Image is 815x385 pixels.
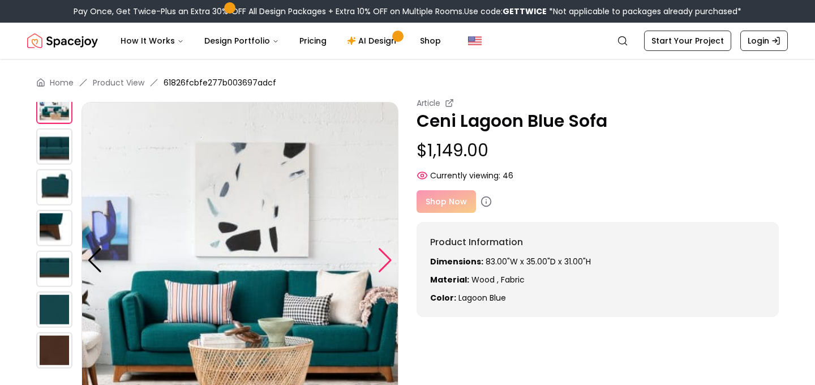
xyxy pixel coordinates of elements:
b: GETTWICE [503,6,547,17]
a: Login [740,31,788,51]
img: https://storage.googleapis.com/spacejoy-main/assets/61826fcbfe277b003697adcf/product_1_i19hlge0j45 [36,292,72,328]
span: 46 [503,170,513,181]
img: United States [468,34,482,48]
nav: breadcrumb [36,77,779,88]
span: lagoon blue [458,292,506,303]
p: 83.00"W x 35.00"D x 31.00"H [430,256,765,267]
span: Wood , Fabric [471,274,525,285]
span: Use code: [464,6,547,17]
a: Spacejoy [27,29,98,52]
span: Currently viewing: [430,170,500,181]
img: https://storage.googleapis.com/spacejoy-main/assets/61826fcbfe277b003697adcf/product_1_kgmknob6ejb [36,88,72,124]
div: Pay Once, Get Twice-Plus an Extra 30% OFF All Design Packages + Extra 10% OFF on Multiple Rooms. [74,6,741,17]
img: https://storage.googleapis.com/spacejoy-main/assets/61826fcbfe277b003697adcf/product_6_l7il6fhn6cb [36,210,72,246]
span: 61826fcbfe277b003697adcf [164,77,276,88]
img: https://storage.googleapis.com/spacejoy-main/assets/61826fcbfe277b003697adcf/product_3_glilb0g1647 [36,169,72,206]
button: Design Portfolio [195,29,288,52]
small: Article [417,97,440,109]
img: https://storage.googleapis.com/spacejoy-main/assets/61826fcbfe277b003697adcf/product_2_0g2akpd8m3bn [36,129,72,165]
img: Spacejoy Logo [27,29,98,52]
a: Home [50,77,74,88]
a: Start Your Project [644,31,731,51]
a: Shop [411,29,450,52]
button: How It Works [111,29,193,52]
img: https://storage.googleapis.com/spacejoy-main/assets/61826fcbfe277b003697adcf/product_0_kmhpldo0j73f [36,251,72,287]
a: AI Design [338,29,409,52]
strong: Dimensions: [430,256,483,267]
span: *Not applicable to packages already purchased* [547,6,741,17]
p: Ceni Lagoon Blue Sofa [417,111,779,131]
strong: Material: [430,274,469,285]
a: Pricing [290,29,336,52]
nav: Global [27,23,788,59]
li: Product View [93,77,144,88]
h6: Product Information [430,236,765,249]
p: $1,149.00 [417,140,779,161]
nav: Main [111,29,450,52]
strong: Color: [430,292,456,303]
img: https://storage.googleapis.com/spacejoy-main/assets/61826fcbfe277b003697adcf/product_2_pe8k1p0n2998 [36,332,72,369]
